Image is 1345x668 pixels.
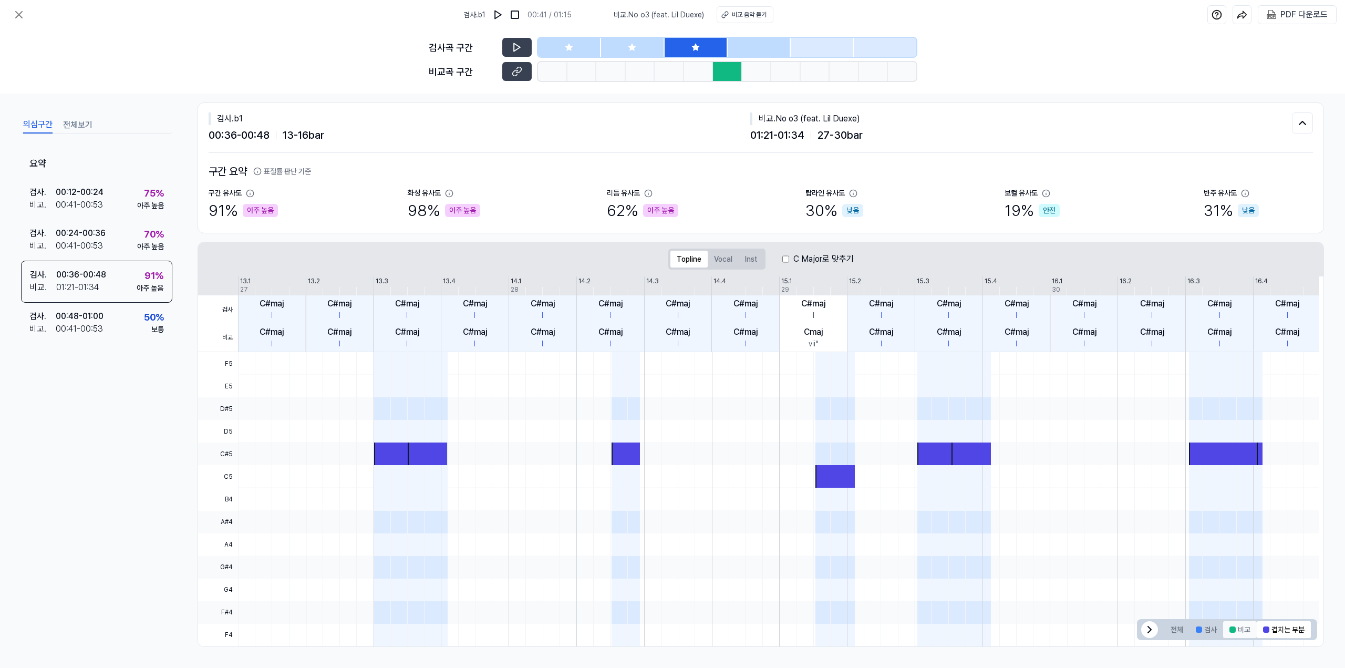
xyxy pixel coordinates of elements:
div: I [271,310,273,321]
div: 아주 높음 [445,204,480,217]
span: C5 [198,465,238,488]
div: I [474,338,475,350]
div: 00:48 - 01:00 [56,310,104,323]
div: 검사 . [29,186,56,199]
span: B4 [198,488,238,510]
div: 반주 유사도 [1204,188,1237,199]
div: 아주 높음 [243,204,278,217]
div: I [1151,310,1153,321]
div: C#maj [327,297,351,310]
div: 30 [1052,285,1060,294]
div: I [406,338,408,350]
div: 아주 높음 [137,200,164,211]
span: 검사 [198,295,238,324]
div: I [677,310,679,321]
div: 아주 높음 [137,241,164,252]
div: I [1083,338,1085,350]
div: 검사 . [29,227,56,240]
div: 13.1 [240,276,251,286]
div: 비교곡 구간 [429,65,496,79]
div: 15.3 [917,276,929,286]
div: 리듬 유사도 [607,188,640,199]
span: E5 [198,375,238,397]
div: C#maj [327,326,351,338]
span: F4 [198,624,238,646]
div: 00:36 - 00:48 [56,269,106,281]
span: 00:36 - 00:48 [209,127,270,143]
img: share [1237,9,1247,20]
button: 표절률 판단 기준 [253,166,311,177]
div: 00:12 - 00:24 [56,186,104,199]
div: Cmaj [804,326,823,338]
img: help [1212,9,1222,20]
div: I [1219,338,1220,350]
span: F#4 [198,601,238,624]
div: I [406,310,408,321]
img: stop [510,9,520,20]
div: C#maj [1275,297,1299,310]
div: 00:41 - 00:53 [56,240,103,252]
div: 01:21 - 01:34 [56,281,99,294]
div: 00:41 - 00:53 [56,323,103,335]
button: Topline [670,251,708,268]
div: I [881,338,882,350]
button: PDF 다운로드 [1265,6,1330,24]
div: I [813,310,814,321]
div: 14.1 [511,276,521,286]
span: 비교 [198,324,238,352]
h2: 구간 요약 [209,163,1313,179]
button: 전체 [1164,621,1189,638]
button: 검사 [1189,621,1223,638]
span: 13 - 16 bar [283,127,324,143]
div: C#maj [395,326,419,338]
div: I [542,338,543,350]
span: A4 [198,533,238,556]
button: Inst [739,251,763,268]
div: C#maj [937,326,961,338]
div: 16.1 [1052,276,1062,286]
div: 요약 [21,149,172,179]
div: C#maj [666,326,690,338]
div: C#maj [463,297,487,310]
button: 겹치는 부분 [1257,621,1311,638]
div: C#maj [1140,326,1164,338]
button: Vocal [708,251,739,268]
div: I [609,338,611,350]
div: I [1016,338,1017,350]
div: 비교 . [30,281,56,294]
div: I [677,338,679,350]
div: 비교 . [29,240,56,252]
div: 아주 높음 [643,204,678,217]
div: I [474,310,475,321]
div: 91 % [209,199,278,222]
div: 보통 [151,324,164,335]
div: 98 % [408,199,480,222]
div: 70 % [144,227,164,241]
span: 검사 . b1 [463,9,485,20]
div: C#maj [531,297,555,310]
div: 91 % [144,269,163,283]
div: I [948,338,949,350]
div: 검사 . [30,269,56,281]
div: 00:41 / 01:15 [527,9,572,20]
span: 27 - 30 bar [818,127,863,143]
div: C#maj [395,297,419,310]
div: 15.1 [781,276,792,286]
div: I [271,338,273,350]
div: C#maj [598,326,623,338]
div: 보컬 유사도 [1005,188,1038,199]
div: 구간 유사도 [209,188,242,199]
div: I [881,310,882,321]
div: 화성 유사도 [408,188,441,199]
button: 전체보기 [63,117,92,133]
div: 15.4 [985,276,997,286]
span: D5 [198,420,238,443]
a: 비교 음악 듣기 [717,6,773,23]
div: C#maj [1207,297,1232,310]
div: 00:24 - 00:36 [56,227,106,240]
div: 비교 . [29,323,56,335]
div: C#maj [869,326,893,338]
div: 아주 높음 [137,283,163,294]
div: 16.3 [1187,276,1200,286]
div: C#maj [1140,297,1164,310]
